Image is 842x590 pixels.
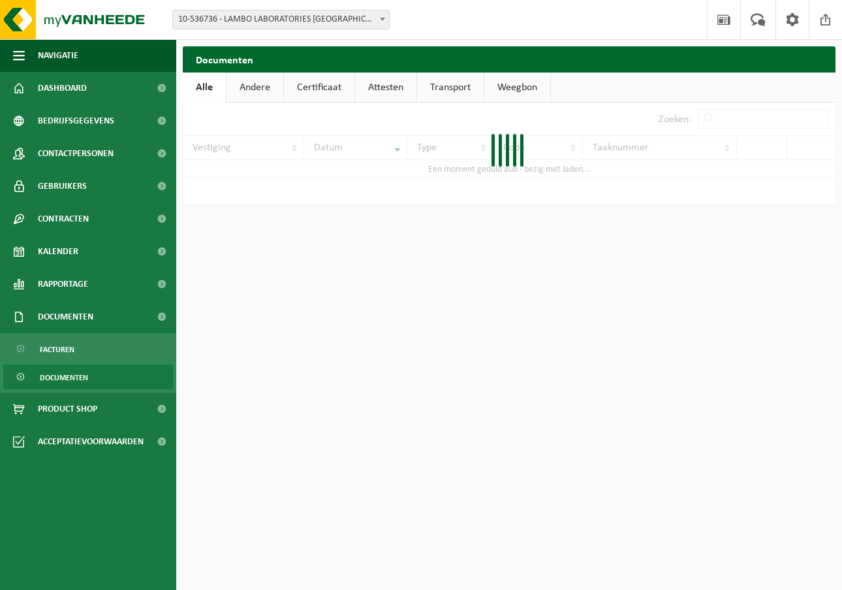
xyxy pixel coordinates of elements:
span: Navigatie [38,39,78,72]
span: Product Shop [38,393,97,425]
span: Gebruikers [38,170,87,203]
a: Alle [183,73,226,103]
span: 10-536736 - LAMBO LABORATORIES NV - WIJNEGEM [172,10,390,29]
span: Documenten [40,365,88,390]
h2: Documenten [183,46,835,72]
span: Bedrijfsgegevens [38,105,114,137]
span: Contactpersonen [38,137,114,170]
span: Documenten [38,301,93,333]
a: Transport [417,73,484,103]
span: Acceptatievoorwaarden [38,425,144,458]
span: Rapportage [38,268,88,301]
span: Facturen [40,337,74,362]
a: Certificaat [284,73,354,103]
span: Contracten [38,203,89,235]
a: Facturen [3,336,173,361]
span: 10-536736 - LAMBO LABORATORIES NV - WIJNEGEM [173,10,389,29]
span: Kalender [38,235,78,268]
span: Dashboard [38,72,87,105]
a: Attesten [355,73,416,103]
a: Andere [226,73,283,103]
a: Weegbon [484,73,550,103]
a: Documenten [3,365,173,389]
